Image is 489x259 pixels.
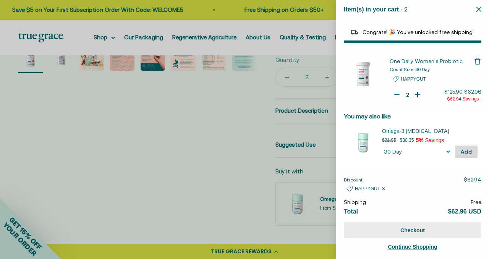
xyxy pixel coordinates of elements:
span: $62.96 USD [448,208,481,215]
img: 30 Day [348,127,378,158]
span: 5% [416,137,423,143]
div: Omega-3 Fish Oil [382,127,478,135]
button: Remove One Daily Women's Probiotic [474,57,481,65]
span: $125.90 [444,89,463,95]
img: One Daily Women&#39;s Probiotic - 60 Day [344,55,382,93]
span: $62.96 [464,89,481,95]
span: Free [471,199,481,205]
span: Omega-3 [MEDICAL_DATA] [382,127,468,135]
span: Daily Women's 50+ Multivitamin [382,167,468,175]
a: Continue Shopping [344,242,481,251]
img: Reward bar icon image [350,28,359,37]
button: Add [455,146,478,158]
a: One Daily Women's Probiotic [390,57,474,65]
button: Checkout [344,222,481,238]
div: Discount [344,184,387,194]
span: Item(s) in your cart - [344,6,403,13]
span: Savings [463,96,479,102]
p: $31.95 [382,136,396,144]
p: $30.35 [400,136,414,144]
span: Continue Shopping [388,244,437,250]
span: Count Size: 60 Day [390,67,430,72]
div: Discount [390,74,474,84]
button: Close [476,6,481,13]
span: Total [344,208,358,215]
span: Add [461,149,472,155]
span: 2 [404,6,408,13]
span: Discount [344,177,363,183]
div: Daily Women's 50+ Multivitamin [382,167,478,175]
span: One Daily Women's Probiotic [390,58,463,64]
span: Savings [425,137,444,143]
span: $62.94 [464,176,481,183]
img: 30 Day [348,167,378,198]
span: You may also like [344,113,391,120]
span: Shipping [344,199,366,205]
span: $62.94 [447,96,461,102]
span: Congrats! 🎉 You've unlocked free shipping! [363,29,474,35]
input: Quantity for One Daily Women's Probiotic [403,91,411,99]
span: HAPPYGUT [355,186,380,191]
span: HAPPYGUT [401,76,426,82]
